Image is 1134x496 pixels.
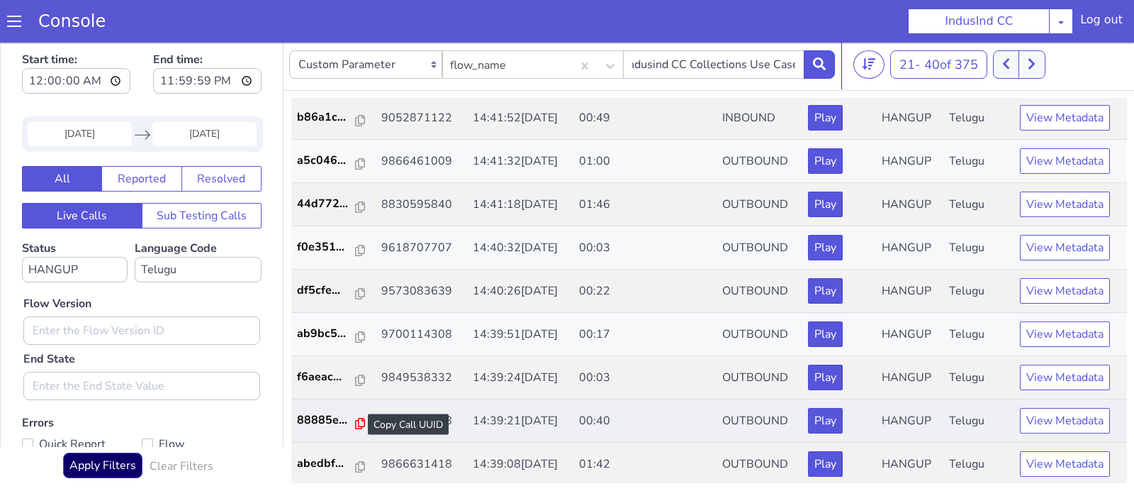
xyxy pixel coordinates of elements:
td: Telugu [943,187,1014,231]
td: 9866461009 [376,101,467,144]
p: b86a1c... [297,70,357,87]
a: Console [21,11,123,31]
a: b86a1c... [297,70,371,87]
td: 9618707707 [376,187,467,231]
button: Play [808,282,843,308]
td: 00:03 [573,317,717,360]
td: 14:39:24[DATE] [467,317,574,360]
a: f0e351... [297,199,371,216]
td: 00:40 [573,360,717,404]
input: Start time: [22,29,130,55]
td: HANGUP [876,101,943,144]
td: HANGUP [876,317,943,360]
td: 00:17 [573,274,717,317]
p: ab9bc5... [297,286,357,303]
td: Telugu [943,404,1014,447]
input: Enter the Custom Value [623,11,804,40]
td: 9573083639 [376,231,467,274]
p: df5cfe... [297,243,357,260]
td: Telugu [943,144,1014,187]
td: OUTBOUND [717,317,802,360]
label: Language Code [135,202,262,243]
td: 00:22 [573,231,717,274]
td: 00:03 [573,187,717,231]
h6: Clear Filters [150,421,213,434]
button: View Metadata [1020,109,1110,135]
button: Sub Testing Calls [142,164,262,189]
td: HANGUP [876,404,943,447]
td: 01:00 [573,101,717,144]
a: f6aeac... [297,329,371,346]
input: End time: [153,29,262,55]
label: Start time: [22,8,130,59]
td: 01:46 [573,144,717,187]
td: 9700114308 [376,274,467,317]
td: HANGUP [876,144,943,187]
a: 88885e... [297,373,371,390]
input: Enter the End State Value [23,333,260,361]
a: ab9bc5... [297,286,371,303]
td: Telugu [943,101,1014,144]
button: Play [808,66,843,92]
td: HANGUP [876,274,943,317]
td: OUTBOUND [717,231,802,274]
label: End State [23,312,75,329]
td: OUTBOUND [717,274,802,317]
button: Play [808,153,843,178]
td: 14:41:18[DATE] [467,144,574,187]
label: Flow [142,395,262,415]
select: Status [22,218,128,243]
input: End Date [152,83,257,107]
td: Telugu [943,317,1014,360]
td: OUTBOUND [717,187,802,231]
p: a5c046... [297,113,357,130]
td: Telugu [943,274,1014,317]
a: abedbf... [297,416,371,433]
td: Telugu [943,360,1014,404]
td: 14:41:32[DATE] [467,101,574,144]
td: HANGUP [876,187,943,231]
td: 14:40:32[DATE] [467,187,574,231]
button: Reported [101,127,181,153]
button: View Metadata [1020,369,1110,395]
p: abedbf... [297,416,357,433]
select: Language Code [135,218,262,243]
button: Play [808,369,843,395]
button: View Metadata [1020,282,1110,308]
td: 14:40:26[DATE] [467,231,574,274]
td: 01:42 [573,404,717,447]
button: 21- 40of 375 [890,11,987,40]
button: View Metadata [1020,196,1110,221]
td: HANGUP [876,57,943,101]
button: View Metadata [1020,66,1110,92]
td: 14:41:52[DATE] [467,57,574,101]
p: 88885e... [297,373,357,390]
p: f6aeac... [297,329,357,346]
p: f0e351... [297,199,357,216]
button: View Metadata [1020,153,1110,178]
td: 9849538332 [376,317,467,360]
button: Resolved [181,127,262,153]
td: 9052871122 [376,57,467,101]
button: Apply Filters [63,414,142,439]
button: All [22,127,102,153]
button: View Metadata [1020,326,1110,351]
td: 9866631418 [376,404,467,447]
span: 40 of 375 [924,17,978,34]
div: Log out [1080,11,1123,34]
button: Play [808,196,843,221]
td: 14:39:08[DATE] [467,404,574,447]
a: df5cfe... [297,243,371,260]
button: View Metadata [1020,239,1110,265]
td: HANGUP [876,360,943,404]
td: OUTBOUND [717,360,802,404]
button: IndusInd CC [908,9,1050,34]
button: Play [808,109,843,135]
td: 00:49 [573,57,717,101]
td: 9494947688 [376,360,467,404]
p: 44d772... [297,156,357,173]
td: Telugu [943,57,1014,101]
div: flow_name [450,18,506,35]
label: End time: [153,8,262,59]
button: Live Calls [22,164,142,189]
